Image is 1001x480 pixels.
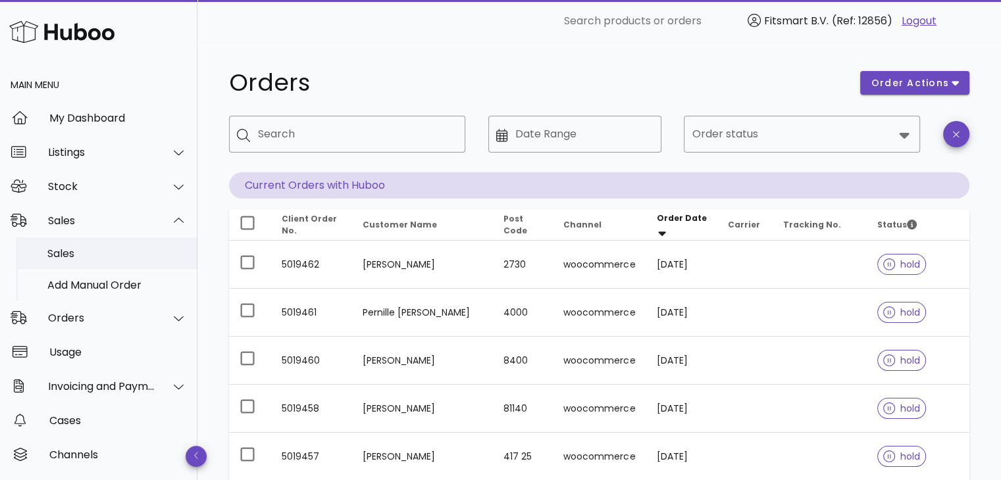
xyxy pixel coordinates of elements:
[352,337,493,385] td: [PERSON_NAME]
[352,385,493,433] td: [PERSON_NAME]
[9,18,115,46] img: Huboo Logo
[47,247,187,260] div: Sales
[48,312,155,324] div: Orders
[493,385,553,433] td: 81140
[871,76,950,90] span: order actions
[883,356,920,365] span: hold
[47,279,187,291] div: Add Manual Order
[503,213,527,236] span: Post Code
[764,13,829,28] span: Fitsmart B.V.
[773,209,867,241] th: Tracking No.
[883,452,920,461] span: hold
[48,214,155,227] div: Sales
[49,112,187,124] div: My Dashboard
[271,209,352,241] th: Client Order No.
[352,289,493,337] td: Pernille [PERSON_NAME]
[717,209,773,241] th: Carrier
[363,219,437,230] span: Customer Name
[48,380,155,393] div: Invoicing and Payments
[883,308,920,317] span: hold
[271,337,352,385] td: 5019460
[493,241,553,289] td: 2730
[493,289,553,337] td: 4000
[646,385,717,433] td: [DATE]
[48,180,155,193] div: Stock
[684,116,920,153] div: Order status
[883,260,920,269] span: hold
[902,13,937,29] a: Logout
[728,219,760,230] span: Carrier
[229,71,844,95] h1: Orders
[493,209,553,241] th: Post Code
[877,219,917,230] span: Status
[646,289,717,337] td: [DATE]
[783,219,841,230] span: Tracking No.
[271,289,352,337] td: 5019461
[352,241,493,289] td: [PERSON_NAME]
[282,213,337,236] span: Client Order No.
[553,337,646,385] td: woocommerce
[49,448,187,461] div: Channels
[352,209,493,241] th: Customer Name
[49,346,187,358] div: Usage
[48,146,155,158] div: Listings
[883,404,920,413] span: hold
[553,289,646,337] td: woocommerce
[553,241,646,289] td: woocommerce
[493,337,553,385] td: 8400
[271,385,352,433] td: 5019458
[271,241,352,289] td: 5019462
[229,172,969,199] p: Current Orders with Huboo
[49,414,187,427] div: Cases
[646,337,717,385] td: [DATE]
[646,241,717,289] td: [DATE]
[867,209,969,241] th: Status
[553,209,646,241] th: Channel
[860,71,969,95] button: order actions
[563,219,602,230] span: Channel
[553,385,646,433] td: woocommerce
[646,209,717,241] th: Order Date: Sorted descending. Activate to remove sorting.
[656,212,706,224] span: Order Date
[832,13,892,28] span: (Ref: 12856)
